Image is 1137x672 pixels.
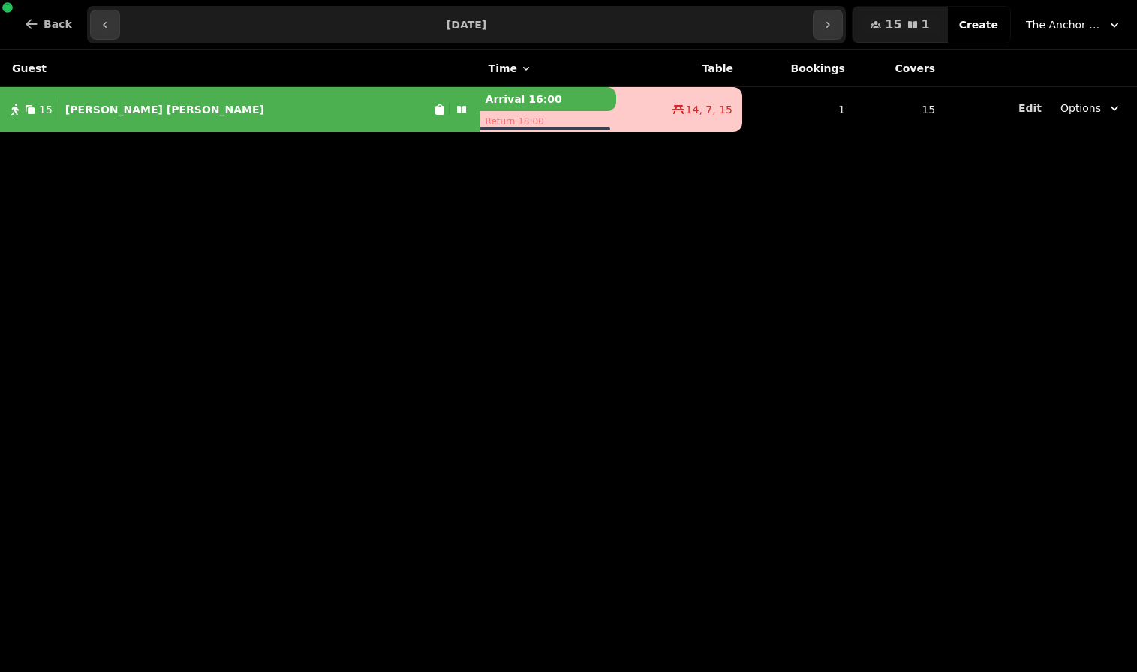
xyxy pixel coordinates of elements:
button: Options [1051,94,1131,121]
button: Back [12,6,84,42]
span: Options [1060,100,1101,115]
span: Edit [1018,103,1042,113]
th: Covers [854,50,944,87]
button: 151 [853,7,947,43]
span: 15 [39,102,53,117]
button: Edit [1018,100,1042,115]
p: Return 18:00 [480,111,617,132]
td: 1 [742,87,854,133]
p: [PERSON_NAME] [PERSON_NAME] [65,102,264,117]
span: The Anchor Inn [1026,17,1101,32]
th: Table [616,50,742,87]
button: Create [947,7,1010,43]
span: 15 [885,19,901,31]
span: Back [44,19,72,29]
span: Create [959,19,998,30]
button: Time [489,61,532,76]
th: Bookings [742,50,854,87]
p: Arrival 16:00 [480,87,617,111]
span: 1 [922,19,930,31]
span: Time [489,61,517,76]
span: 14, 7, 15 [686,102,732,117]
button: The Anchor Inn [1017,11,1131,38]
td: 15 [854,87,944,133]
